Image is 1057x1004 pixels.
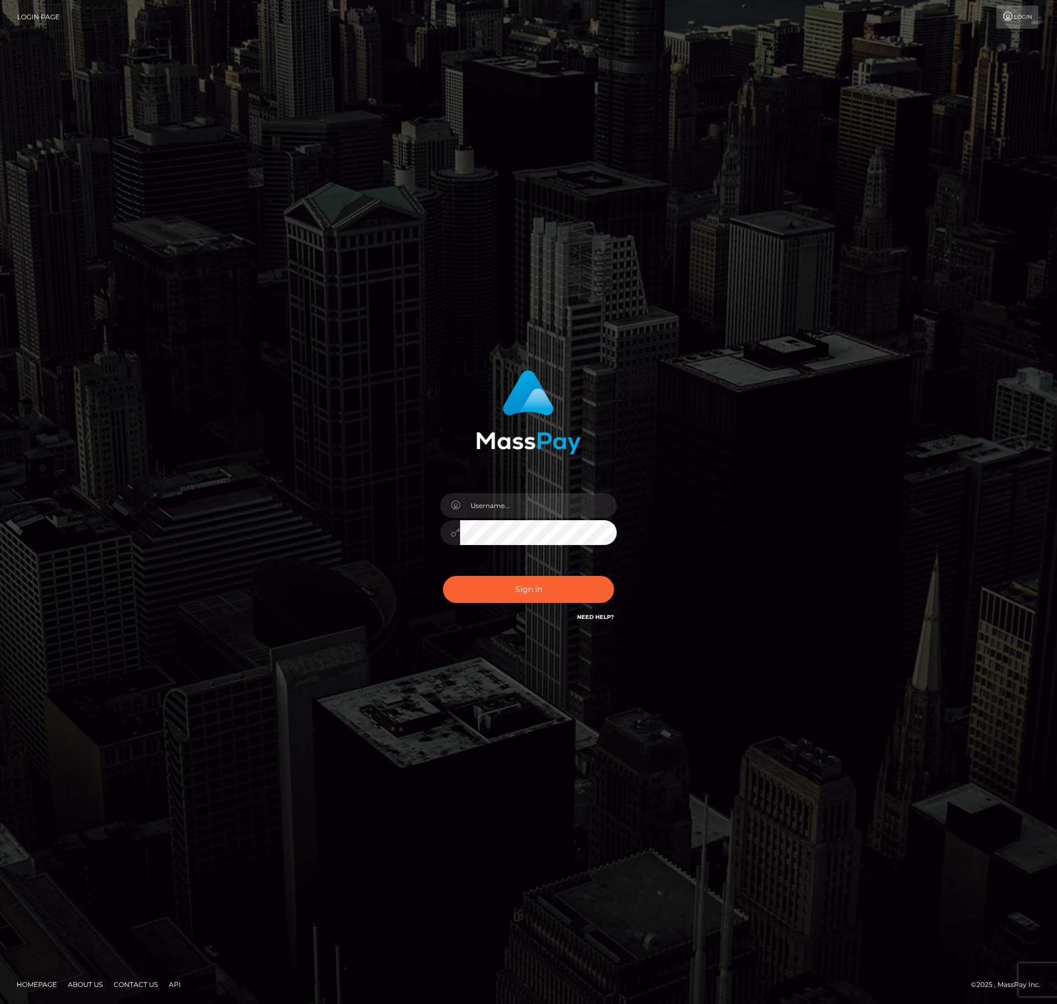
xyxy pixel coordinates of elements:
a: About Us [63,976,107,993]
a: Homepage [12,976,61,993]
a: Contact Us [109,976,162,993]
a: Need Help? [577,613,614,621]
a: API [164,976,185,993]
button: Sign in [443,576,614,603]
a: Login [996,6,1038,29]
a: Login Page [17,6,60,29]
img: MassPay Login [476,370,581,455]
input: Username... [460,493,617,518]
div: © 2025 , MassPay Inc. [971,979,1049,991]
